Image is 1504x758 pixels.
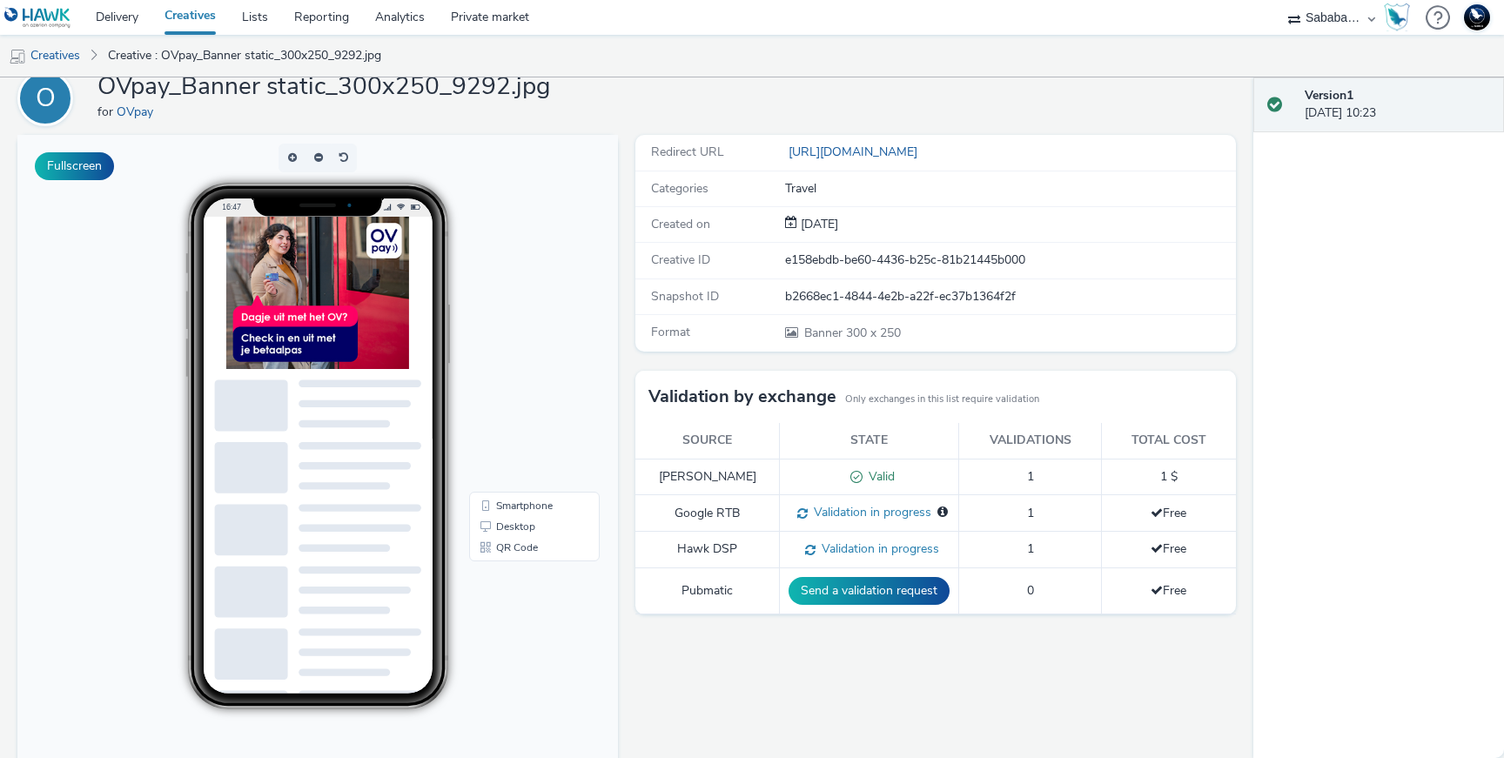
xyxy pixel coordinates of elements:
[455,402,579,423] li: QR Code
[651,324,690,340] span: Format
[804,325,846,341] span: Banner
[455,381,579,402] li: Desktop
[1464,4,1490,30] img: Support Hawk
[651,180,708,197] span: Categories
[651,252,710,268] span: Creative ID
[1151,505,1186,521] span: Free
[959,423,1101,459] th: Validations
[651,288,719,305] span: Snapshot ID
[1305,87,1490,123] div: [DATE] 10:23
[816,540,939,557] span: Validation in progress
[635,423,780,459] th: Source
[785,252,1234,269] div: e158ebdb-be60-4436-b25c-81b21445b000
[455,360,579,381] li: Smartphone
[651,216,710,232] span: Created on
[635,568,780,614] td: Pubmatic
[635,495,780,532] td: Google RTB
[4,7,71,29] img: undefined Logo
[1027,540,1034,557] span: 1
[797,216,838,232] span: [DATE]
[785,180,1234,198] div: Travel
[479,386,518,397] span: Desktop
[209,82,392,234] img: Advertisement preview
[1384,3,1417,31] a: Hawk Academy
[1151,582,1186,599] span: Free
[863,468,895,485] span: Valid
[802,325,901,341] span: 300 x 250
[845,392,1039,406] small: Only exchanges in this list require validation
[780,423,959,459] th: State
[9,48,26,65] img: mobile
[117,104,160,120] a: OVpay
[1160,468,1178,485] span: 1 $
[17,90,80,106] a: O
[785,288,1234,305] div: b2668ec1-4844-4e2b-a22f-ec37b1364f2f
[97,104,117,120] span: for
[1305,87,1353,104] strong: Version 1
[635,459,780,495] td: [PERSON_NAME]
[35,152,114,180] button: Fullscreen
[1027,582,1034,599] span: 0
[1101,423,1236,459] th: Total cost
[785,144,924,160] a: [URL][DOMAIN_NAME]
[797,216,838,233] div: Creation 09 August 2025, 10:23
[1027,468,1034,485] span: 1
[651,144,724,160] span: Redirect URL
[1027,505,1034,521] span: 1
[205,67,224,77] span: 16:47
[648,384,836,410] h3: Validation by exchange
[635,532,780,568] td: Hawk DSP
[1384,3,1410,31] img: Hawk Academy
[1151,540,1186,557] span: Free
[97,70,550,104] h1: OVpay_Banner static_300x250_9292.jpg
[36,74,56,123] div: O
[479,407,520,418] span: QR Code
[789,577,950,605] button: Send a validation request
[479,366,535,376] span: Smartphone
[99,35,390,77] a: Creative : OVpay_Banner static_300x250_9292.jpg
[808,504,931,520] span: Validation in progress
